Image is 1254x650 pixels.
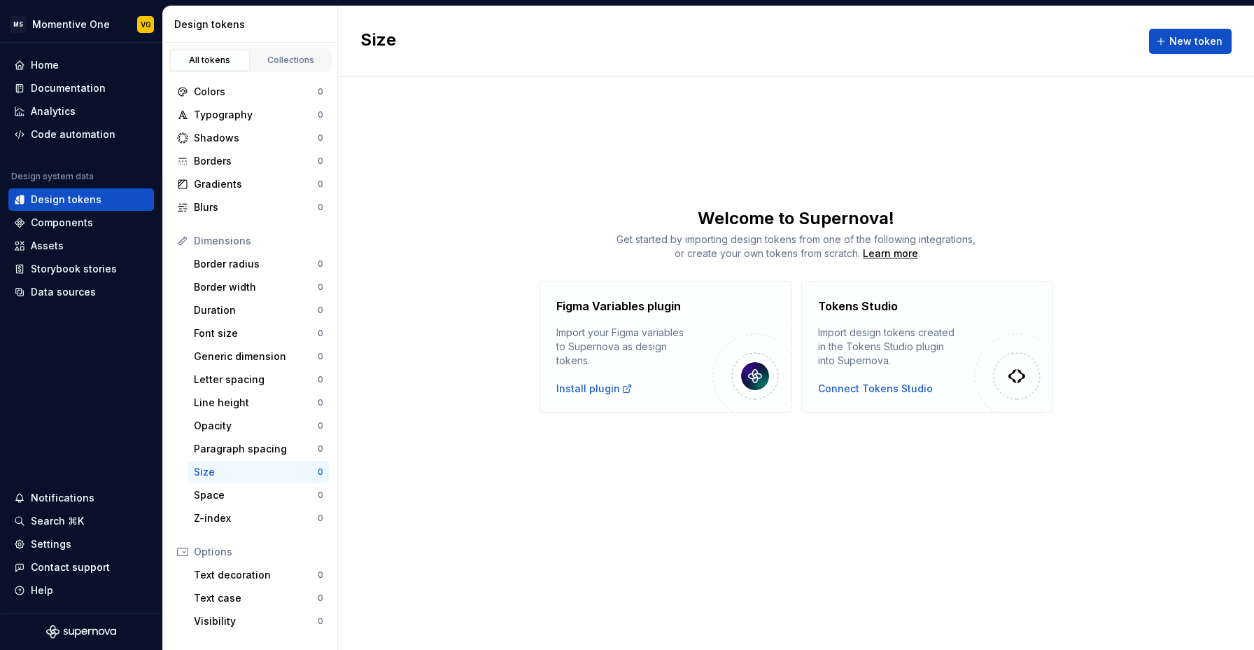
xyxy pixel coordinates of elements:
[3,9,160,39] button: MSMomentive OneVG
[556,382,633,396] a: Install plugin
[318,155,323,167] div: 0
[194,488,318,502] div: Space
[188,507,329,530] a: Z-index0
[318,420,323,431] div: 0
[318,616,323,627] div: 0
[171,81,329,103] a: Colors0
[8,54,154,76] a: Home
[8,281,154,303] a: Data sources
[31,58,59,72] div: Home
[8,579,154,602] button: Help
[188,484,329,506] a: Space0
[318,351,323,362] div: 0
[31,537,71,551] div: Settings
[188,299,329,321] a: Duration0
[188,368,329,391] a: Letter spacing0
[360,29,396,54] h2: Size
[318,513,323,524] div: 0
[318,258,323,270] div: 0
[31,239,64,253] div: Assets
[188,253,329,275] a: Border radius0
[863,247,918,261] a: Learn more
[10,16,27,33] div: MS
[188,587,329,609] a: Text case0
[318,328,323,339] div: 0
[171,104,329,126] a: Typography0
[256,55,326,66] div: Collections
[174,18,332,32] div: Design tokens
[32,18,110,32] div: Momentive One
[194,234,323,248] div: Dimensions
[194,419,318,433] div: Opacity
[194,303,318,317] div: Duration
[188,345,329,368] a: Generic dimension0
[556,298,681,314] h4: Figma Variables plugin
[31,216,93,230] div: Components
[194,511,318,525] div: Z-index
[194,591,318,605] div: Text case
[31,104,76,118] div: Analytics
[318,374,323,385] div: 0
[318,490,323,501] div: 0
[194,373,318,387] div: Letter spacing
[318,397,323,408] div: 0
[31,285,96,299] div: Data sources
[188,610,329,632] a: Visibility0
[556,326,693,368] div: Import your Figma variables to Supernova as design tokens.
[188,438,329,460] a: Paragraph spacing0
[194,280,318,294] div: Border width
[188,415,329,437] a: Opacity0
[318,132,323,144] div: 0
[31,127,115,141] div: Code automation
[171,173,329,195] a: Gradients0
[11,171,94,182] div: Design system data
[8,487,154,509] button: Notifications
[141,19,151,30] div: VG
[318,466,323,478] div: 0
[194,614,318,628] div: Visibility
[318,202,323,213] div: 0
[171,150,329,172] a: Borders0
[318,179,323,190] div: 0
[8,123,154,146] a: Code automation
[1169,34,1223,48] span: New token
[31,514,84,528] div: Search ⌘K
[31,491,94,505] div: Notifications
[194,396,318,410] div: Line height
[194,154,318,168] div: Borders
[8,258,154,280] a: Storybook stories
[31,81,106,95] div: Documentation
[8,510,154,532] button: Search ⌘K
[194,108,318,122] div: Typography
[818,382,933,396] button: Connect Tokens Studio
[194,465,318,479] div: Size
[188,392,329,414] a: Line height0
[171,196,329,219] a: Blurs0
[194,177,318,191] div: Gradients
[8,188,154,211] a: Design tokens
[194,131,318,145] div: Shadows
[617,233,975,259] span: Get started by importing design tokens from one of the following integrations, or create your own...
[8,533,154,555] a: Settings
[31,560,110,574] div: Contact support
[338,207,1254,230] div: Welcome to Supernova!
[318,109,323,120] div: 0
[318,282,323,293] div: 0
[194,442,318,456] div: Paragraph spacing
[8,77,154,99] a: Documentation
[188,322,329,345] a: Font size0
[46,625,116,639] svg: Supernova Logo
[188,276,329,298] a: Border width0
[171,127,329,149] a: Shadows0
[818,326,955,368] div: Import design tokens created in the Tokens Studio plugin into Supernova.
[8,212,154,234] a: Components
[318,443,323,455] div: 0
[8,235,154,257] a: Assets
[31,262,117,276] div: Storybook stories
[31,193,101,207] div: Design tokens
[31,583,53,597] div: Help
